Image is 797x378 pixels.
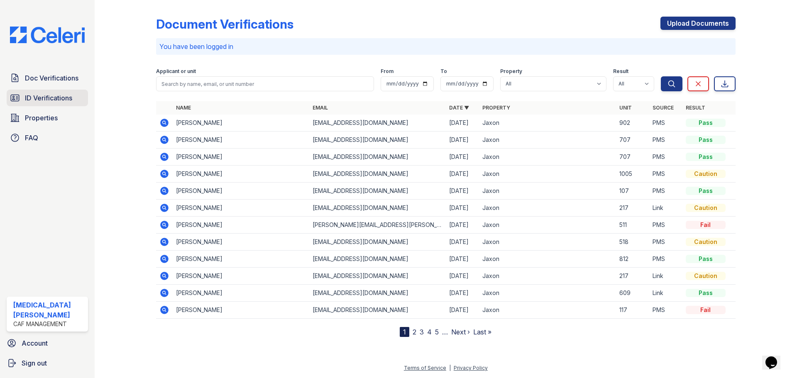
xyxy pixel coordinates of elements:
[446,200,479,217] td: [DATE]
[413,328,416,336] a: 2
[616,268,649,285] td: 217
[309,115,446,132] td: [EMAIL_ADDRESS][DOMAIN_NAME]
[173,183,309,200] td: [PERSON_NAME]
[442,327,448,337] span: …
[173,132,309,149] td: [PERSON_NAME]
[649,234,682,251] td: PMS
[156,76,374,91] input: Search by name, email, or unit number
[616,166,649,183] td: 1005
[404,365,446,371] a: Terms of Service
[22,358,47,368] span: Sign out
[446,285,479,302] td: [DATE]
[649,302,682,319] td: PMS
[649,115,682,132] td: PMS
[686,170,726,178] div: Caution
[479,251,616,268] td: Jaxon
[653,105,674,111] a: Source
[13,320,85,328] div: CAF Management
[479,217,616,234] td: Jaxon
[309,217,446,234] td: [PERSON_NAME][EMAIL_ADDRESS][PERSON_NAME][DOMAIN_NAME]
[173,285,309,302] td: [PERSON_NAME]
[13,300,85,320] div: [MEDICAL_DATA][PERSON_NAME]
[660,17,736,30] a: Upload Documents
[616,200,649,217] td: 217
[309,183,446,200] td: [EMAIL_ADDRESS][DOMAIN_NAME]
[616,115,649,132] td: 902
[446,132,479,149] td: [DATE]
[649,200,682,217] td: Link
[479,149,616,166] td: Jaxon
[649,166,682,183] td: PMS
[309,166,446,183] td: [EMAIL_ADDRESS][DOMAIN_NAME]
[686,153,726,161] div: Pass
[686,221,726,229] div: Fail
[7,70,88,86] a: Doc Verifications
[616,149,649,166] td: 707
[613,68,628,75] label: Result
[25,93,72,103] span: ID Verifications
[616,183,649,200] td: 107
[649,251,682,268] td: PMS
[309,302,446,319] td: [EMAIL_ADDRESS][DOMAIN_NAME]
[440,68,447,75] label: To
[400,327,409,337] div: 1
[3,355,91,371] a: Sign out
[7,129,88,146] a: FAQ
[309,285,446,302] td: [EMAIL_ADDRESS][DOMAIN_NAME]
[449,105,469,111] a: Date ▼
[173,149,309,166] td: [PERSON_NAME]
[173,251,309,268] td: [PERSON_NAME]
[500,68,522,75] label: Property
[479,115,616,132] td: Jaxon
[454,365,488,371] a: Privacy Policy
[309,268,446,285] td: [EMAIL_ADDRESS][DOMAIN_NAME]
[173,166,309,183] td: [PERSON_NAME]
[173,268,309,285] td: [PERSON_NAME]
[173,115,309,132] td: [PERSON_NAME]
[479,234,616,251] td: Jaxon
[173,200,309,217] td: [PERSON_NAME]
[173,217,309,234] td: [PERSON_NAME]
[762,345,789,370] iframe: chat widget
[309,149,446,166] td: [EMAIL_ADDRESS][DOMAIN_NAME]
[313,105,328,111] a: Email
[446,183,479,200] td: [DATE]
[446,302,479,319] td: [DATE]
[616,132,649,149] td: 707
[22,338,48,348] span: Account
[479,183,616,200] td: Jaxon
[7,110,88,126] a: Properties
[446,217,479,234] td: [DATE]
[479,166,616,183] td: Jaxon
[649,132,682,149] td: PMS
[479,285,616,302] td: Jaxon
[686,105,705,111] a: Result
[3,27,91,43] img: CE_Logo_Blue-a8612792a0a2168367f1c8372b55b34899dd931a85d93a1a3d3e32e68fde9ad4.png
[446,166,479,183] td: [DATE]
[451,328,470,336] a: Next ›
[309,251,446,268] td: [EMAIL_ADDRESS][DOMAIN_NAME]
[619,105,632,111] a: Unit
[446,234,479,251] td: [DATE]
[686,238,726,246] div: Caution
[159,41,732,51] p: You have been logged in
[420,328,424,336] a: 3
[616,217,649,234] td: 511
[686,306,726,314] div: Fail
[479,268,616,285] td: Jaxon
[686,136,726,144] div: Pass
[649,268,682,285] td: Link
[173,234,309,251] td: [PERSON_NAME]
[446,251,479,268] td: [DATE]
[176,105,191,111] a: Name
[686,204,726,212] div: Caution
[616,251,649,268] td: 812
[435,328,439,336] a: 5
[446,268,479,285] td: [DATE]
[156,68,196,75] label: Applicant or unit
[686,272,726,280] div: Caution
[482,105,510,111] a: Property
[616,234,649,251] td: 518
[309,200,446,217] td: [EMAIL_ADDRESS][DOMAIN_NAME]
